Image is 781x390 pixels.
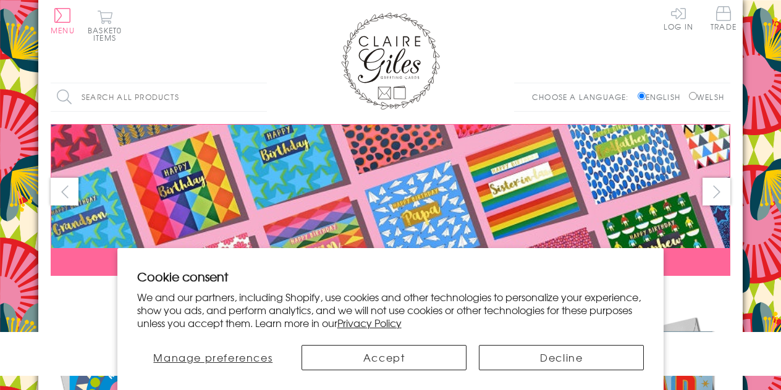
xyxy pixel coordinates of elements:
input: Search [255,83,267,111]
img: Claire Giles Greetings Cards [341,12,440,110]
button: Decline [479,345,644,370]
h2: Cookie consent [137,268,644,285]
span: Menu [51,25,75,36]
div: Carousel Pagination [51,285,730,304]
button: Basket0 items [88,10,122,41]
button: prev [51,178,78,205]
input: Welsh [689,92,697,100]
span: 0 items [93,25,122,43]
input: English [638,92,646,100]
button: next [703,178,730,205]
a: Privacy Policy [337,315,402,330]
button: Accept [302,345,466,370]
input: Search all products [51,83,267,111]
button: Manage preferences [137,345,289,370]
p: Choose a language: [532,91,635,102]
label: English [638,91,686,102]
label: Welsh [689,91,724,102]
p: We and our partners, including Shopify, use cookies and other technologies to personalize your ex... [137,291,644,329]
span: Trade [711,6,737,30]
button: Menu [51,8,75,34]
a: Log In [664,6,693,30]
a: Trade [711,6,737,33]
span: Manage preferences [153,350,272,365]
